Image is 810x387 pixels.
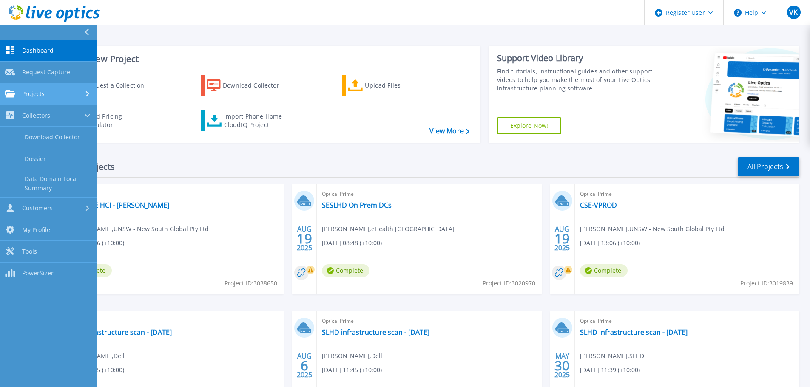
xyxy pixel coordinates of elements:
[322,238,382,248] span: [DATE] 08:48 (+10:00)
[83,112,151,129] div: Cloud Pricing Calculator
[301,362,308,369] span: 6
[429,127,469,135] a: View More
[580,328,688,336] a: SLHD infrastructure scan - [DATE]
[60,54,469,64] h3: Start a New Project
[22,269,54,277] span: PowerSizer
[483,279,535,288] span: Project ID: 3020970
[322,365,382,375] span: [DATE] 11:45 (+10:00)
[296,223,313,254] div: AUG 2025
[497,117,562,134] a: Explore Now!
[22,90,45,98] span: Projects
[554,223,570,254] div: AUG 2025
[580,351,644,361] span: [PERSON_NAME] , SLHD
[342,75,437,96] a: Upload Files
[322,189,536,199] span: Optical Prime
[64,328,172,336] a: SLHD infrastructure scan - [DATE]
[738,157,799,176] a: All Projects
[223,77,291,94] div: Download Collector
[322,264,369,277] span: Complete
[22,112,50,119] span: Collectors
[60,75,155,96] a: Request a Collection
[322,201,392,209] a: SESLHD On Prem DCs
[580,189,794,199] span: Optical Prime
[296,350,313,381] div: AUG 2025
[22,47,54,54] span: Dashboard
[322,351,382,361] span: [PERSON_NAME] , Dell
[85,77,153,94] div: Request a Collection
[64,189,279,199] span: Optical Prime
[322,316,536,326] span: Optical Prime
[64,224,209,234] span: [PERSON_NAME] , UNSW - New South Global Pty Ltd
[580,316,794,326] span: Optical Prime
[322,328,429,336] a: SLHD infrastructure scan - [DATE]
[60,110,155,131] a: Cloud Pricing Calculator
[497,53,656,64] div: Support Video Library
[580,238,640,248] span: [DATE] 13:06 (+10:00)
[554,350,570,381] div: MAY 2025
[554,362,570,369] span: 30
[201,75,296,96] a: Download Collector
[224,112,290,129] div: Import Phone Home CloudIQ Project
[64,201,169,209] a: UNSW CSE HCI - [PERSON_NAME]
[22,248,37,255] span: Tools
[225,279,277,288] span: Project ID: 3038650
[322,224,455,234] span: [PERSON_NAME] , eHealth [GEOGRAPHIC_DATA]
[580,201,617,209] a: CSE-VPROD
[740,279,793,288] span: Project ID: 3019839
[297,235,312,242] span: 19
[497,67,656,93] div: Find tutorials, instructional guides and other support videos to help you make the most of your L...
[22,68,70,76] span: Request Capture
[64,316,279,326] span: Optical Prime
[580,264,628,277] span: Complete
[580,224,725,234] span: [PERSON_NAME] , UNSW - New South Global Pty Ltd
[789,9,798,16] span: VK
[554,235,570,242] span: 19
[580,365,640,375] span: [DATE] 11:39 (+10:00)
[22,226,50,234] span: My Profile
[365,77,433,94] div: Upload Files
[22,204,53,212] span: Customers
